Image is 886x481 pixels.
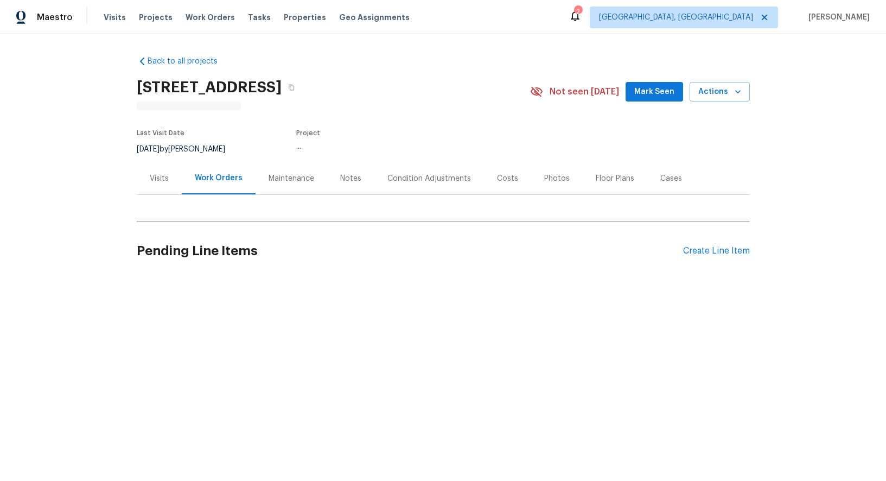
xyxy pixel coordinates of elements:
[698,85,741,99] span: Actions
[137,130,184,136] span: Last Visit Date
[574,7,582,17] div: 2
[269,173,314,184] div: Maintenance
[137,226,683,276] h2: Pending Line Items
[150,173,169,184] div: Visits
[660,173,682,184] div: Cases
[599,12,753,23] span: [GEOGRAPHIC_DATA], [GEOGRAPHIC_DATA]
[340,173,361,184] div: Notes
[690,82,750,102] button: Actions
[387,173,471,184] div: Condition Adjustments
[634,85,674,99] span: Mark Seen
[139,12,173,23] span: Projects
[339,12,410,23] span: Geo Assignments
[544,173,570,184] div: Photos
[683,246,750,256] div: Create Line Item
[804,12,870,23] span: [PERSON_NAME]
[137,145,160,153] span: [DATE]
[37,12,73,23] span: Maestro
[497,173,518,184] div: Costs
[296,143,505,150] div: ...
[296,130,320,136] span: Project
[284,12,326,23] span: Properties
[104,12,126,23] span: Visits
[248,14,271,21] span: Tasks
[137,56,241,67] a: Back to all projects
[195,173,243,183] div: Work Orders
[137,143,238,156] div: by [PERSON_NAME]
[282,78,301,97] button: Copy Address
[186,12,235,23] span: Work Orders
[596,173,634,184] div: Floor Plans
[550,86,619,97] span: Not seen [DATE]
[137,82,282,93] h2: [STREET_ADDRESS]
[626,82,683,102] button: Mark Seen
